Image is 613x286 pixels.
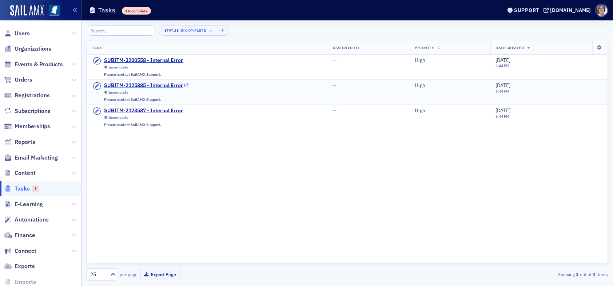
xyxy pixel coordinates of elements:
[15,76,32,84] span: Orders
[415,82,485,89] div: High
[415,107,485,114] div: High
[15,247,36,255] span: Connect
[4,169,36,177] a: Content
[87,26,156,36] input: Search…
[108,65,128,70] div: Incomplete
[514,7,539,13] div: Support
[15,185,39,193] span: Tasks
[15,60,63,68] span: Events & Products
[544,8,593,13] button: [DOMAIN_NAME]
[15,169,36,177] span: Content
[120,271,138,278] label: per page
[495,57,510,63] span: [DATE]
[108,115,128,120] div: Incomplete
[333,82,337,89] span: —
[4,278,36,286] a: Imports
[15,138,35,146] span: Reports
[15,107,51,115] span: Subscriptions
[4,231,35,239] a: Finance
[104,122,188,127] div: Please contact SailAMX Support.
[595,4,608,17] span: Profile
[10,5,44,17] img: SailAMX
[15,91,50,99] span: Registrations
[4,45,51,53] a: Organizations
[495,114,509,119] time: 6:44 PM
[4,154,58,162] a: Email Marketing
[550,7,591,13] div: [DOMAIN_NAME]
[439,271,608,278] div: Showing out of items
[104,72,188,77] div: Please contact SailAMX Support.
[104,97,188,102] div: Please contact SailAMX Support.
[104,57,188,64] a: SUBITM-3200558 - Internal Error
[92,45,102,50] span: Task
[207,27,214,34] span: ×
[44,5,60,17] a: View Homepage
[495,82,510,89] span: [DATE]
[4,122,50,130] a: Memberships
[104,82,183,89] div: SUBITM-2125885 - Internal Error
[333,45,359,50] span: Assigned To
[49,5,60,16] img: SailAMX
[180,27,206,34] div: Incomplete
[495,107,510,114] span: [DATE]
[495,45,524,50] span: Date Created
[104,107,188,114] a: SUBITM-2123587 - Internal Error
[15,45,51,53] span: Organizations
[104,82,188,89] a: SUBITM-2125885 - Internal Error
[4,200,43,208] a: E-Learning
[415,45,434,50] span: Priority
[4,107,51,115] a: Subscriptions
[164,28,179,33] div: Status
[98,6,115,15] h1: Tasks
[15,216,49,224] span: Automations
[159,26,217,36] button: StatusIncomplete×
[15,262,35,270] span: Exports
[4,262,35,270] a: Exports
[333,107,337,114] span: —
[4,216,49,224] a: Automations
[4,91,50,99] a: Registrations
[15,278,36,286] span: Imports
[575,271,580,278] strong: 3
[495,63,509,68] time: 6:44 PM
[415,57,485,64] div: High
[4,247,36,255] a: Connect
[4,30,30,38] a: Users
[4,76,32,84] a: Orders
[90,271,106,278] div: 25
[4,185,39,193] a: Tasks3
[4,60,63,68] a: Events & Products
[140,269,180,280] button: Export Page
[122,7,151,15] div: 3 Incomplete
[15,154,58,162] span: Email Marketing
[32,185,39,192] div: 3
[4,138,35,146] a: Reports
[592,271,597,278] strong: 3
[333,57,337,63] span: —
[15,231,35,239] span: Finance
[15,122,50,130] span: Memberships
[15,30,30,38] span: Users
[108,90,128,95] div: Incomplete
[495,89,509,94] time: 6:44 PM
[15,200,43,208] span: E-Learning
[104,107,183,114] div: SUBITM-2123587 - Internal Error
[104,57,183,64] div: SUBITM-3200558 - Internal Error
